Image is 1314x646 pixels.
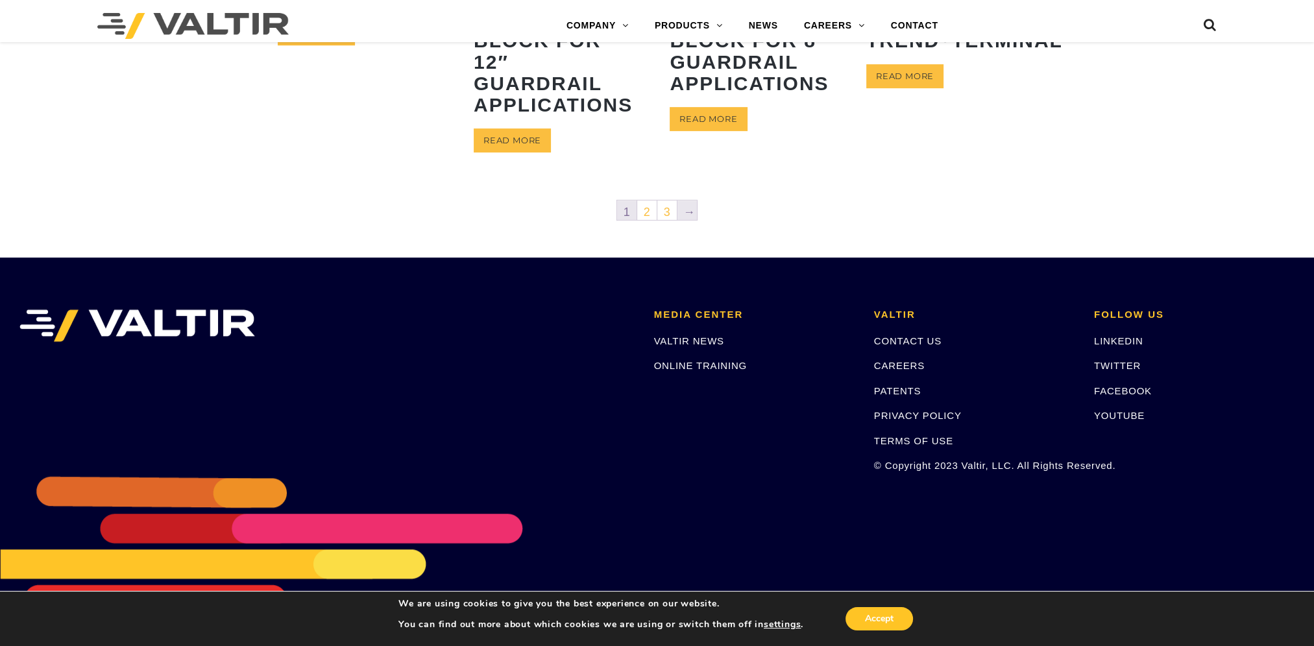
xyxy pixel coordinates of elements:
a: LINKEDIN [1094,335,1143,346]
img: VALTIR [19,309,255,342]
a: COMPANY [554,13,642,39]
img: Valtir [97,13,289,39]
a: TWITTER [1094,360,1141,371]
a: CAREERS [791,13,878,39]
a: CONTACT [878,13,951,39]
a: ONLINE TRAINING [654,360,747,371]
a: Read more about “King MASH Composite Block for 8" Guardrail Applications” [670,107,747,131]
h2: MEDIA CENTER [654,309,855,320]
nav: Product Pagination [278,199,1037,225]
a: PRODUCTS [642,13,736,39]
a: FACEBOOK [1094,385,1152,396]
a: PRIVACY POLICY [874,410,962,421]
a: 3 [657,200,677,220]
button: settings [764,619,801,630]
a: CONTACT US [874,335,942,346]
a: PATENTS [874,385,921,396]
h2: FOLLOW US [1094,309,1295,320]
a: CAREERS [874,360,925,371]
h2: VALTIR [874,309,1075,320]
a: TERMS OF USE [874,435,953,446]
p: © Copyright 2023 Valtir, LLC. All Rights Reserved. [874,458,1075,473]
span: 1 [617,200,637,220]
a: NEWS [736,13,791,39]
button: Accept [846,607,913,630]
a: YOUTUBE [1094,410,1145,421]
p: We are using cookies to give you the best experience on our website. [398,598,803,610]
a: Read more about “MATTTM Median Attenuating TREND® Terminal” [866,64,943,88]
a: VALTIR NEWS [654,335,724,346]
a: → [677,200,697,220]
a: Read more about “King MASH Composite Block for 12" Guardrail Applications” [474,128,551,152]
p: You can find out more about which cookies we are using or switch them off in . [398,619,803,630]
a: 2 [637,200,657,220]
